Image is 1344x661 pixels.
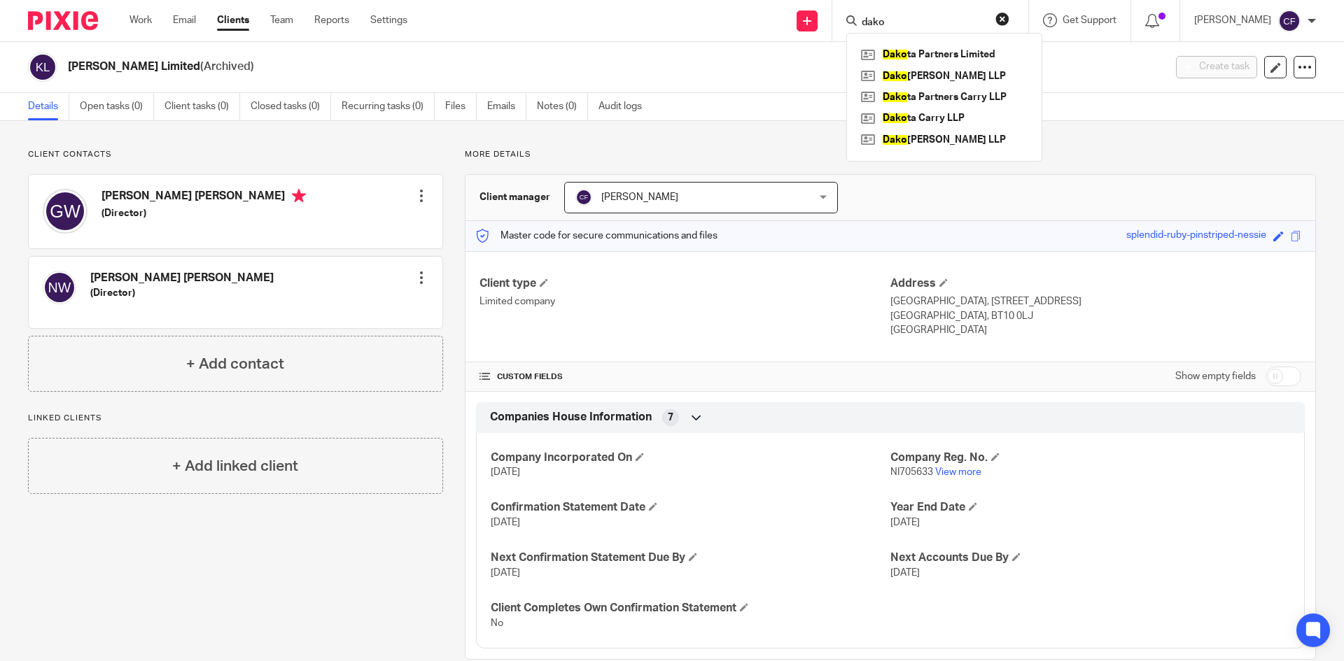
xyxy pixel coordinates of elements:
h5: (Director) [90,286,274,300]
a: Files [445,93,477,120]
span: No [491,618,503,628]
p: More details [465,149,1316,160]
img: Pixie [28,11,98,30]
span: [PERSON_NAME] [601,192,678,202]
i: Primary [292,189,306,203]
img: svg%3E [1278,10,1301,32]
h4: Client type [479,276,890,291]
a: Emails [487,93,526,120]
p: Master code for secure communications and files [476,229,717,243]
p: [PERSON_NAME] [1194,13,1271,27]
a: View more [935,467,981,477]
h4: Company Reg. No. [890,450,1290,465]
h2: [PERSON_NAME] Limited [68,59,937,74]
label: Show empty fields [1175,369,1256,383]
h5: (Director) [101,206,306,220]
a: Settings [370,13,407,27]
a: Email [173,13,196,27]
h4: Address [890,276,1301,291]
input: Search [860,17,986,29]
img: svg%3E [43,189,87,234]
p: Linked clients [28,413,443,424]
a: Recurring tasks (0) [342,93,435,120]
img: svg%3E [575,189,592,206]
h4: + Add contact [186,353,284,375]
h4: Next Accounts Due By [890,550,1290,565]
h4: Next Confirmation Statement Due By [491,550,890,565]
a: Team [270,13,293,27]
a: Clients [217,13,249,27]
a: Work [129,13,152,27]
a: Client tasks (0) [164,93,240,120]
span: Get Support [1063,15,1116,25]
span: [DATE] [491,467,520,477]
p: [GEOGRAPHIC_DATA], [STREET_ADDRESS] [890,294,1301,308]
img: svg%3E [43,271,76,304]
div: splendid-ruby-pinstriped-nessie [1126,228,1266,244]
h4: [PERSON_NAME] [PERSON_NAME] [90,271,274,285]
button: Create task [1176,56,1257,78]
a: Notes (0) [537,93,588,120]
a: Closed tasks (0) [251,93,331,120]
img: svg%3E [28,52,57,82]
span: [DATE] [491,518,520,527]
h4: Client Completes Own Confirmation Statement [491,601,890,616]
a: Details [28,93,69,120]
span: Companies House Information [490,410,652,425]
span: (Archived) [200,61,254,72]
a: Reports [314,13,349,27]
p: Limited company [479,294,890,308]
p: [GEOGRAPHIC_DATA], BT10 0LJ [890,309,1301,323]
span: [DATE] [890,518,920,527]
p: [GEOGRAPHIC_DATA] [890,323,1301,337]
h4: [PERSON_NAME] [PERSON_NAME] [101,189,306,206]
h4: CUSTOM FIELDS [479,371,890,383]
span: 7 [668,411,673,425]
h4: Year End Date [890,500,1290,515]
span: [DATE] [890,568,920,578]
h3: Client manager [479,190,550,204]
a: Open tasks (0) [80,93,154,120]
a: Audit logs [598,93,652,120]
p: Client contacts [28,149,443,160]
h4: Company Incorporated On [491,450,890,465]
button: Clear [995,12,1009,26]
h4: Confirmation Statement Date [491,500,890,515]
span: NI705633 [890,467,933,477]
h4: + Add linked client [172,455,298,477]
span: [DATE] [491,568,520,578]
